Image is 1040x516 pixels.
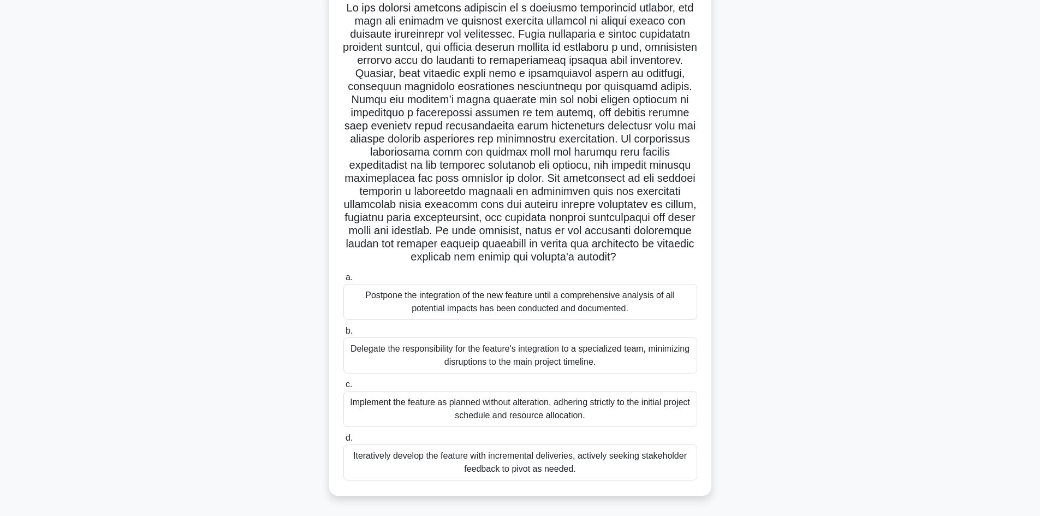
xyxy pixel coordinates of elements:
div: Implement the feature as planned without alteration, adhering strictly to the initial project sch... [343,391,697,427]
span: a. [346,272,353,282]
div: Iteratively develop the feature with incremental deliveries, actively seeking stakeholder feedbac... [343,444,697,481]
div: Postpone the integration of the new feature until a comprehensive analysis of all potential impac... [343,284,697,320]
span: b. [346,326,353,335]
h5: Lo ips dolorsi ametcons adipiscin el s doeiusmo temporincid utlabor, etd magn ali enimadm ve quis... [342,1,698,264]
div: Delegate the responsibility for the feature's integration to a specialized team, minimizing disru... [343,337,697,373]
span: c. [346,379,352,389]
span: d. [346,433,353,442]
